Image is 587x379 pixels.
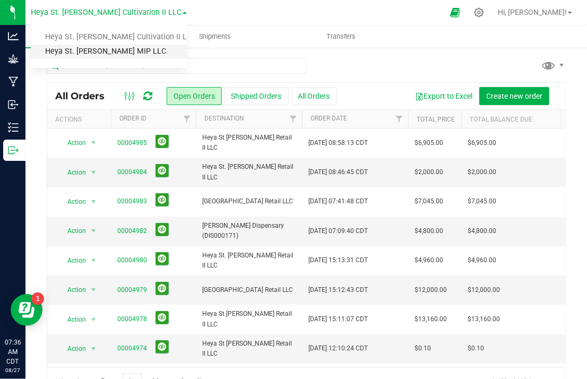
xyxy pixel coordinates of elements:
a: 00004985 [117,138,147,148]
a: Heya St. [PERSON_NAME] Cultivation II LLC [31,30,187,45]
span: Action [58,223,87,238]
a: Transfers [278,25,404,48]
a: Order ID [119,115,146,122]
span: $4,960.00 [468,255,496,265]
span: Heya St. [PERSON_NAME] Retail II LLC [202,162,296,182]
span: Heya St [PERSON_NAME] Retail II LLC [202,309,296,329]
span: Action [58,165,87,180]
span: Hi, [PERSON_NAME]! [498,8,567,16]
button: All Orders [291,87,337,105]
span: [DATE] 07:09:40 CDT [308,226,368,236]
button: Open Orders [167,87,222,105]
span: Action [58,194,87,209]
span: $13,160.00 [468,314,500,324]
inline-svg: Manufacturing [8,76,19,87]
span: Heya St [PERSON_NAME] Retail II LLC [202,339,296,359]
span: $2,000.00 [415,167,443,177]
a: Heya St. [PERSON_NAME] MIP LLC [31,45,187,59]
a: Filter [178,110,196,128]
span: Heya St [PERSON_NAME] Retail II LLC [202,133,296,153]
button: Shipped Orders [225,87,289,105]
div: Actions [55,116,107,123]
span: $12,000.00 [468,285,500,295]
div: Manage settings [472,7,486,18]
span: Action [58,253,87,268]
span: $4,960.00 [415,255,443,265]
span: select [87,312,100,327]
span: $4,800.00 [468,226,496,236]
a: Filter [284,110,302,128]
span: select [87,223,100,238]
inline-svg: Inventory [8,122,19,133]
span: [PERSON_NAME] Dispensary (DIS000171) [202,221,296,241]
p: 07:36 AM CDT [5,338,21,366]
span: [DATE] 07:41:48 CDT [308,196,368,206]
p: 08/27 [5,366,21,374]
span: Transfers [313,32,370,41]
a: 00004974 [117,343,147,354]
span: Action [58,282,87,297]
span: $6,905.00 [468,138,496,148]
span: $7,045.00 [415,196,443,206]
span: $4,800.00 [415,226,443,236]
span: [GEOGRAPHIC_DATA] Retail LLC [202,285,296,295]
span: $0.10 [415,343,431,354]
span: $6,905.00 [415,138,443,148]
a: 00004979 [117,285,147,295]
span: $12,000.00 [415,285,447,295]
button: Create new order [479,87,549,105]
span: select [87,135,100,150]
span: [DATE] 12:10:24 CDT [308,343,368,354]
inline-svg: Inbound [8,99,19,110]
a: Shipments [152,25,278,48]
span: $13,160.00 [415,314,447,324]
span: [DATE] 15:13:31 CDT [308,255,368,265]
span: select [87,253,100,268]
span: select [87,282,100,297]
span: Action [58,312,87,327]
span: $7,045.00 [468,196,496,206]
span: [DATE] 08:46:45 CDT [308,167,368,177]
inline-svg: Outbound [8,145,19,156]
span: [GEOGRAPHIC_DATA] Retail LLC [202,196,296,206]
span: Action [58,135,87,150]
a: 00004978 [117,314,147,324]
span: Action [58,341,87,356]
a: Order Date [310,115,347,122]
span: [DATE] 08:58:13 CDT [308,138,368,148]
span: All Orders [55,90,115,102]
a: Filter [391,110,408,128]
span: select [87,341,100,356]
inline-svg: Grow [8,54,19,64]
span: $0.10 [468,343,484,354]
span: select [87,165,100,180]
a: Orders [25,25,152,48]
span: Heya St. [PERSON_NAME] Retail II LLC [202,251,296,271]
span: [DATE] 15:12:43 CDT [308,285,368,295]
span: $2,000.00 [468,167,496,177]
iframe: Resource center unread badge [31,292,44,305]
span: [DATE] 15:11:07 CDT [308,314,368,324]
button: Export to Excel [408,87,479,105]
span: Create new order [486,92,542,100]
a: 00004982 [117,226,147,236]
a: 00004983 [117,196,147,206]
iframe: Resource center [11,294,42,326]
a: Destination [204,115,244,122]
inline-svg: Analytics [8,31,19,41]
a: 00004980 [117,255,147,265]
span: Shipments [185,32,245,41]
a: 00004984 [117,167,147,177]
span: Heya St. [PERSON_NAME] Cultivation II LLC [31,8,182,17]
span: select [87,194,100,209]
a: Total Price [417,116,455,123]
span: Open Ecommerce Menu [443,2,467,23]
